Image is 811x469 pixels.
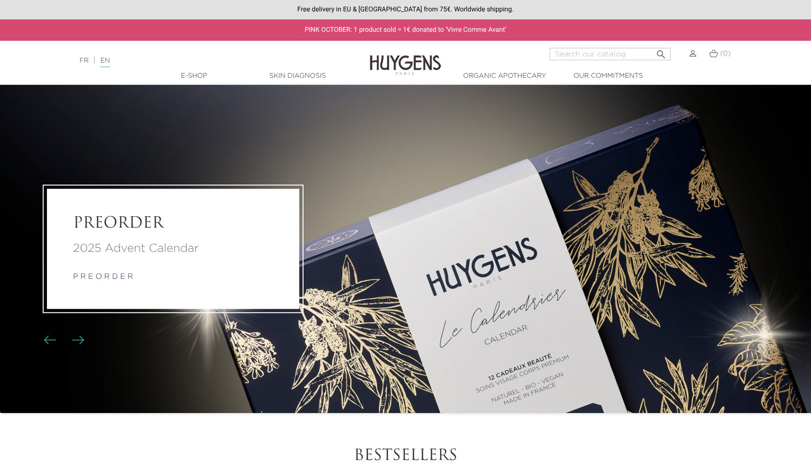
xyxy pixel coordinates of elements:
[73,215,273,233] a: PREORDER
[653,45,670,58] button: 
[100,57,110,67] a: EN
[73,240,273,257] a: 2025 Advent Calendar
[655,46,667,57] i: 
[561,71,655,81] a: Our commitments
[370,40,441,76] img: Huygens
[550,48,671,60] input: Search
[47,333,78,348] div: Carousel buttons
[73,274,133,281] a: p r e o r d e r
[250,71,345,81] a: Skin Diagnosis
[142,447,669,465] h2: Bestsellers
[74,55,331,66] div: |
[79,57,88,64] a: FR
[720,50,730,57] span: (0)
[147,71,241,81] a: E-Shop
[457,71,552,81] a: Organic Apothecary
